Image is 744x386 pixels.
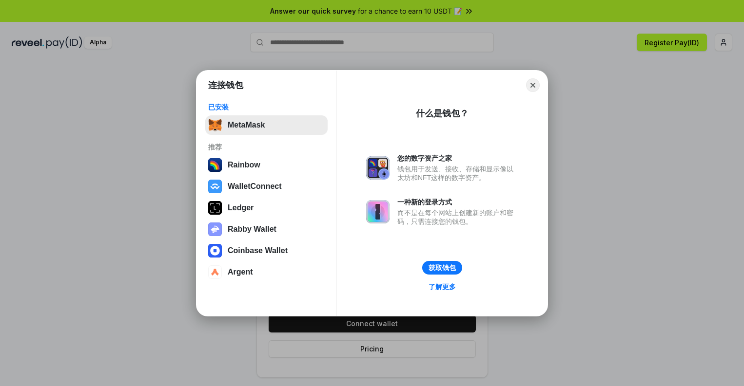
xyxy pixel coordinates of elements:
div: Argent [228,268,253,276]
img: svg+xml,%3Csvg%20width%3D%2228%22%20height%3D%2228%22%20viewBox%3D%220%200%2028%2028%22%20fill%3D... [208,244,222,257]
div: 推荐 [208,143,325,151]
div: Ledger [228,203,254,212]
div: 获取钱包 [429,263,456,272]
img: svg+xml,%3Csvg%20xmlns%3D%22http%3A%2F%2Fwww.w3.org%2F2000%2Fsvg%22%20fill%3D%22none%22%20viewBox... [366,156,390,180]
button: Ledger [205,198,328,218]
img: svg+xml,%3Csvg%20fill%3D%22none%22%20height%3D%2233%22%20viewBox%3D%220%200%2035%2033%22%20width%... [208,118,222,132]
button: 获取钱包 [422,261,462,275]
div: 钱包用于发送、接收、存储和显示像以太坊和NFT这样的数字资产。 [397,165,518,182]
div: 您的数字资产之家 [397,154,518,163]
div: WalletConnect [228,182,282,191]
img: svg+xml,%3Csvg%20width%3D%22120%22%20height%3D%22120%22%20viewBox%3D%220%200%20120%20120%22%20fil... [208,158,222,172]
div: Rabby Wallet [228,225,276,234]
a: 了解更多 [423,280,462,293]
button: Rainbow [205,155,328,175]
div: 已安装 [208,103,325,111]
button: MetaMask [205,115,328,135]
img: svg+xml,%3Csvg%20xmlns%3D%22http%3A%2F%2Fwww.w3.org%2F2000%2Fsvg%22%20width%3D%2228%22%20height%3... [208,201,222,215]
div: 而不是在每个网站上创建新的账户和密码，只需连接您的钱包。 [397,208,518,226]
div: Rainbow [228,161,260,169]
button: Coinbase Wallet [205,241,328,260]
button: Close [526,78,540,92]
button: Argent [205,262,328,282]
img: svg+xml,%3Csvg%20xmlns%3D%22http%3A%2F%2Fwww.w3.org%2F2000%2Fsvg%22%20fill%3D%22none%22%20viewBox... [208,222,222,236]
img: svg+xml,%3Csvg%20width%3D%2228%22%20height%3D%2228%22%20viewBox%3D%220%200%2028%2028%22%20fill%3D... [208,265,222,279]
img: svg+xml,%3Csvg%20width%3D%2228%22%20height%3D%2228%22%20viewBox%3D%220%200%2028%2028%22%20fill%3D... [208,180,222,193]
button: WalletConnect [205,177,328,196]
div: 了解更多 [429,282,456,291]
div: 什么是钱包？ [416,108,469,119]
button: Rabby Wallet [205,220,328,239]
div: Coinbase Wallet [228,246,288,255]
h1: 连接钱包 [208,79,243,91]
img: svg+xml,%3Csvg%20xmlns%3D%22http%3A%2F%2Fwww.w3.org%2F2000%2Fsvg%22%20fill%3D%22none%22%20viewBox... [366,200,390,223]
div: MetaMask [228,121,265,129]
div: 一种新的登录方式 [397,198,518,206]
